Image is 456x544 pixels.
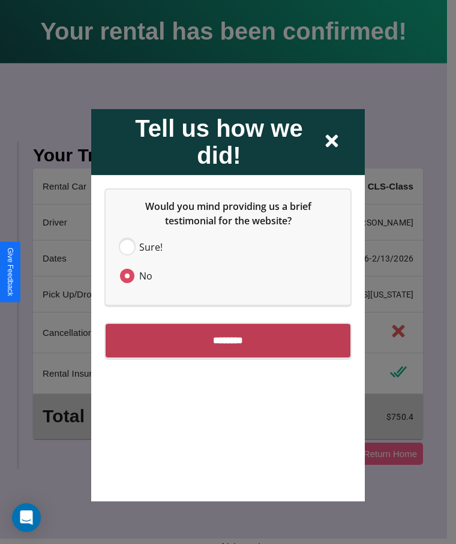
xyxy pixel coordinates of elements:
div: Open Intercom Messenger [12,503,41,532]
div: Give Feedback [6,248,14,296]
span: Would you mind providing us a brief testimonial for the website? [145,199,314,227]
span: No [139,268,152,282]
span: Sure! [139,239,163,254]
h2: Tell us how we did! [115,115,323,169]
